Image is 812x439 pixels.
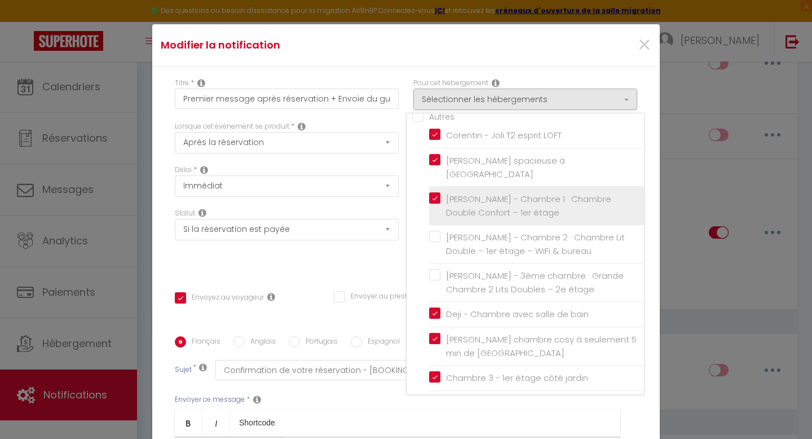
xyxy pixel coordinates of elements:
i: Subject [199,363,207,372]
a: Italic [202,409,230,436]
label: Anglais [245,336,276,349]
span: [PERSON_NAME] - 3ème chambre · Grande Chambre 2 Lits Doubles – 2e étage [446,270,624,295]
button: Ouvrir le widget de chat LiveChat [9,5,43,38]
i: Action Time [200,165,208,174]
button: Sélectionner les hébergements [413,89,637,110]
span: [PERSON_NAME] - Chambre 2 · Chambre Lit Double – 1er étage – WiFi & bureau [446,231,625,257]
label: Titre [175,78,189,89]
label: Lorsque cet événement se produit [175,121,289,132]
span: [PERSON_NAME] chambre cosy à seulement 5 min de [GEOGRAPHIC_DATA] [446,333,637,359]
i: This Rental [492,78,500,87]
i: Event Occur [298,122,306,131]
label: Statut [175,208,195,219]
span: [PERSON_NAME] spacieuse à [GEOGRAPHIC_DATA] [446,155,565,180]
label: Français [186,336,220,349]
label: Pour cet hébergement [413,78,488,89]
h4: Modifier la notification [161,37,483,53]
a: Shortcode [230,409,284,436]
i: Message [253,395,261,404]
span: × [637,28,651,62]
label: Portugais [300,336,338,349]
i: Booking status [198,208,206,217]
i: Title [197,78,205,87]
a: Bold [175,409,202,436]
button: Close [637,33,651,58]
label: Sujet [175,365,192,376]
label: Envoyer ce message [175,394,245,405]
label: Délai [175,165,192,175]
i: Envoyer au voyageur [267,292,275,301]
span: [PERSON_NAME] - Chambre 1 · Chambre Double Confort – 1er étage [446,193,611,218]
label: Espagnol [362,336,400,349]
